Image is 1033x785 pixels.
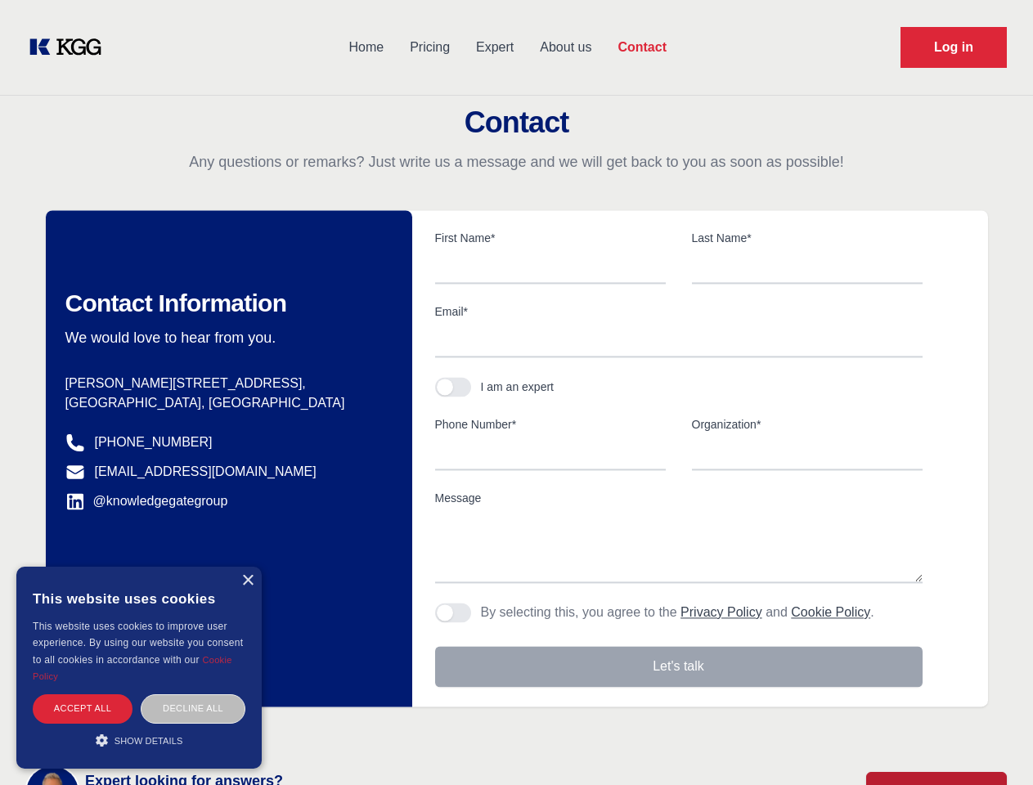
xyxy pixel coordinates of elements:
[33,621,243,666] span: This website uses cookies to improve user experience. By using our website you consent to all coo...
[901,27,1007,68] a: Request Demo
[692,416,923,433] label: Organization*
[951,706,1033,785] iframe: Chat Widget
[397,26,463,69] a: Pricing
[33,732,245,748] div: Show details
[95,462,317,482] a: [EMAIL_ADDRESS][DOMAIN_NAME]
[680,605,762,619] a: Privacy Policy
[335,26,397,69] a: Home
[692,230,923,246] label: Last Name*
[481,603,874,622] p: By selecting this, you agree to the and .
[435,490,923,506] label: Message
[33,694,132,723] div: Accept all
[26,34,115,61] a: KOL Knowledge Platform: Talk to Key External Experts (KEE)
[527,26,604,69] a: About us
[435,230,666,246] label: First Name*
[435,646,923,687] button: Let's talk
[791,605,870,619] a: Cookie Policy
[20,106,1013,139] h2: Contact
[95,433,213,452] a: [PHONE_NUMBER]
[115,736,183,746] span: Show details
[241,575,254,587] div: Close
[65,491,228,511] a: @knowledgegategroup
[463,26,527,69] a: Expert
[20,152,1013,172] p: Any questions or remarks? Just write us a message and we will get back to you as soon as possible!
[481,379,555,395] div: I am an expert
[33,579,245,618] div: This website uses cookies
[65,328,386,348] p: We would love to hear from you.
[435,416,666,433] label: Phone Number*
[65,289,386,318] h2: Contact Information
[141,694,245,723] div: Decline all
[604,26,680,69] a: Contact
[435,303,923,320] label: Email*
[65,374,386,393] p: [PERSON_NAME][STREET_ADDRESS],
[65,393,386,413] p: [GEOGRAPHIC_DATA], [GEOGRAPHIC_DATA]
[33,655,232,681] a: Cookie Policy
